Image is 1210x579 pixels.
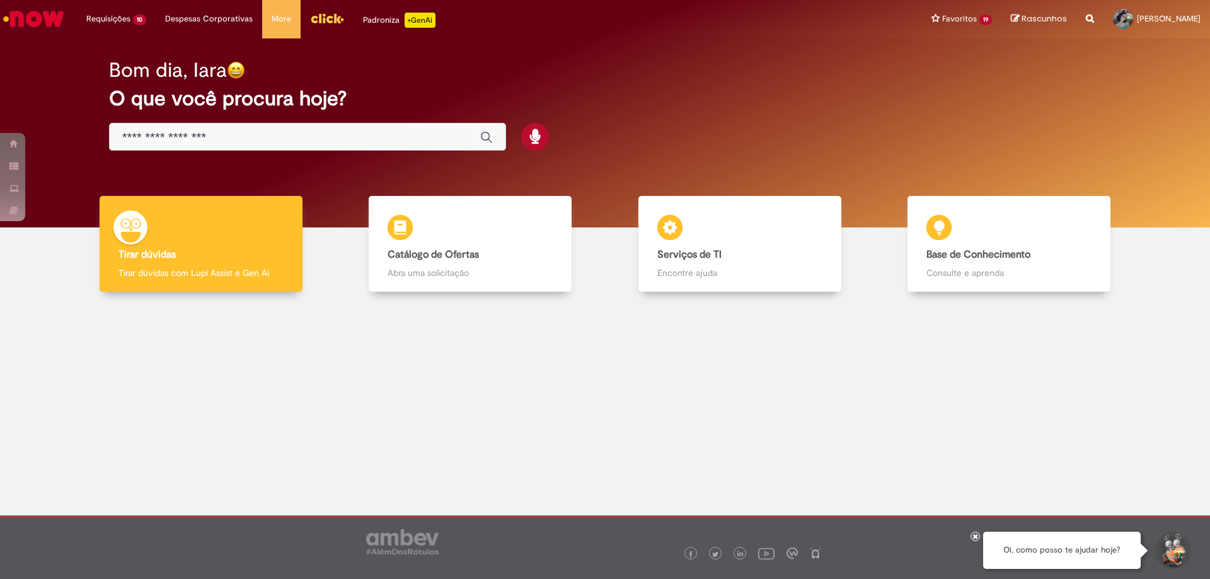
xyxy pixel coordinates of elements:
img: logo_footer_youtube.png [758,545,775,561]
b: Catálogo de Ofertas [388,248,479,261]
h2: O que você procura hoje? [109,88,1102,110]
a: Catálogo de Ofertas Abra uma solicitação [336,196,606,292]
span: 19 [979,14,992,25]
div: Oi, como posso te ajudar hoje? [983,532,1141,569]
img: logo_footer_naosei.png [810,547,821,559]
img: ServiceNow [1,6,66,32]
a: Serviços de TI Encontre ajuda [605,196,875,292]
img: happy-face.png [227,61,245,79]
img: logo_footer_facebook.png [688,551,694,558]
p: Abra uma solicitação [388,267,553,279]
button: Iniciar Conversa de Suporte [1153,532,1191,570]
span: Requisições [86,13,130,25]
span: More [272,13,291,25]
p: Consulte e aprenda [926,267,1092,279]
img: logo_footer_twitter.png [712,551,718,558]
img: click_logo_yellow_360x200.png [310,9,344,28]
a: Base de Conhecimento Consulte e aprenda [875,196,1144,292]
h2: Bom dia, Iara [109,59,227,81]
b: Serviços de TI [657,248,722,261]
p: Tirar dúvidas com Lupi Assist e Gen Ai [118,267,284,279]
a: Tirar dúvidas Tirar dúvidas com Lupi Assist e Gen Ai [66,196,336,292]
span: 10 [133,14,146,25]
span: Despesas Corporativas [165,13,253,25]
span: Rascunhos [1022,13,1067,25]
img: logo_footer_ambev_rotulo_gray.png [366,529,439,554]
b: Tirar dúvidas [118,248,176,261]
b: Base de Conhecimento [926,248,1030,261]
p: Encontre ajuda [657,267,822,279]
span: Favoritos [942,13,977,25]
img: logo_footer_workplace.png [786,547,798,559]
div: Padroniza [363,13,435,28]
p: +GenAi [405,13,435,28]
a: Rascunhos [1011,13,1067,25]
span: [PERSON_NAME] [1137,13,1201,24]
img: logo_footer_linkedin.png [737,551,744,558]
